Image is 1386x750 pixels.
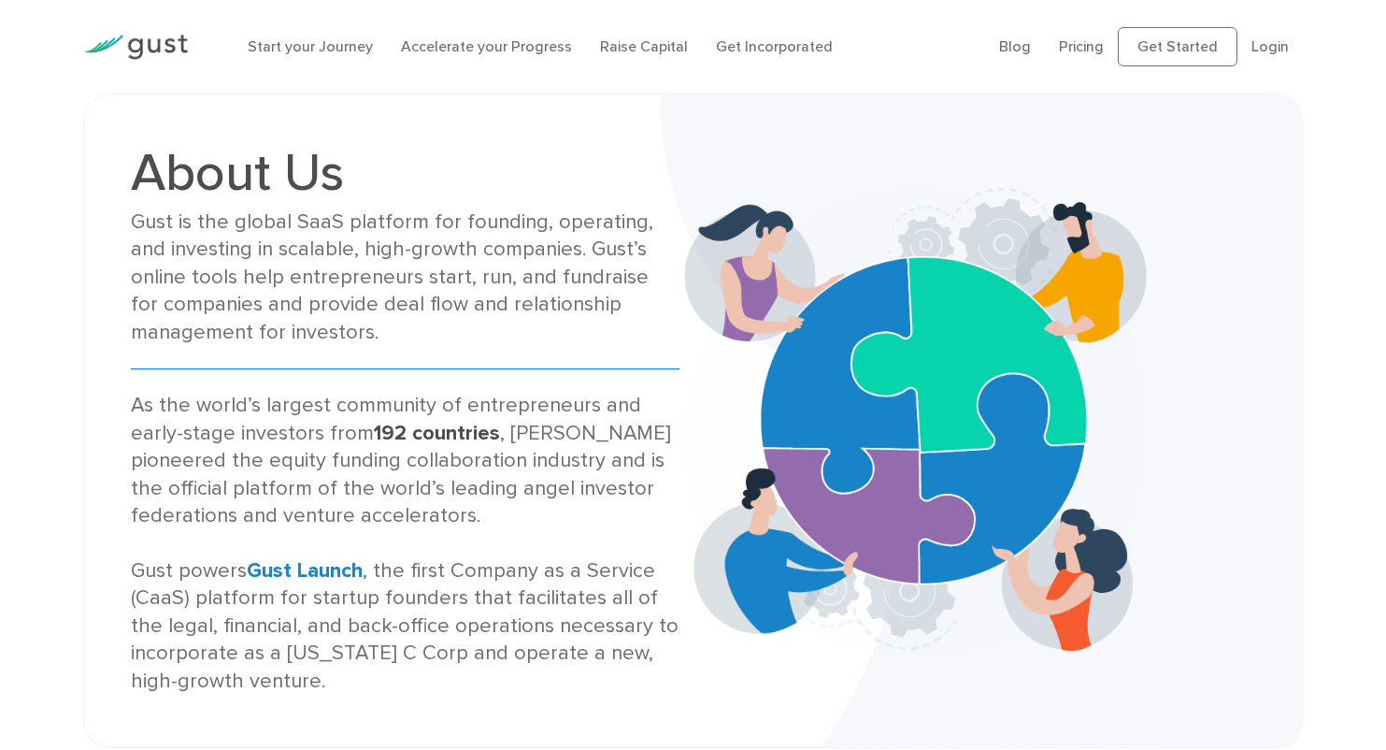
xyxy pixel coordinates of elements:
img: About Us Banner Bg [661,94,1302,747]
img: Gust Logo [83,35,188,60]
a: Start your Journey [248,37,373,55]
a: Get Incorporated [716,37,833,55]
a: Blog [999,37,1031,55]
a: Accelerate your Progress [401,37,572,55]
a: Login [1251,37,1289,55]
div: Gust is the global SaaS platform for founding, operating, and investing in scalable, high-growth ... [131,209,679,346]
a: Get Started [1118,27,1237,66]
div: As the world’s largest community of entrepreneurs and early-stage investors from , [PERSON_NAME] ... [131,392,679,695]
strong: 192 countries [374,421,500,445]
a: Pricing [1059,37,1104,55]
a: Gust Launch [247,558,363,583]
a: Raise Capital [600,37,688,55]
h1: About Us [131,147,679,199]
